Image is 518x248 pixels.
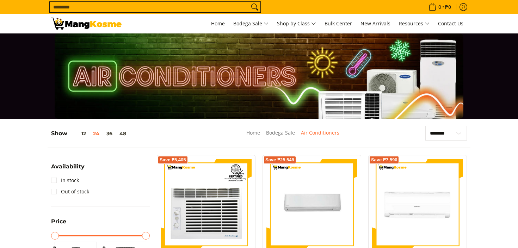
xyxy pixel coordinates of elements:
button: Search [249,2,260,12]
span: Bulk Center [325,20,352,27]
button: 48 [116,131,130,136]
summary: Open [51,164,85,175]
nav: Main Menu [129,14,467,33]
button: 12 [67,131,90,136]
span: Price [51,219,66,224]
span: Save ₱5,405 [160,158,186,162]
summary: Open [51,219,66,230]
a: Contact Us [434,14,467,33]
span: Resources [399,19,430,28]
h5: Show [51,130,130,137]
a: Bodega Sale [266,129,295,136]
a: Home [208,14,228,33]
a: Resources [395,14,433,33]
button: 36 [103,131,116,136]
img: Bodega Sale Aircon l Mang Kosme: Home Appliances Warehouse Sale [51,18,122,30]
span: ₱0 [444,5,452,10]
a: Air Conditioners [301,129,339,136]
span: • [426,3,453,11]
a: Home [246,129,260,136]
a: Out of stock [51,186,89,197]
span: Save ₱25,548 [265,158,294,162]
a: Shop by Class [273,14,320,33]
span: Availability [51,164,85,169]
span: Save ₱7,590 [371,158,397,162]
span: New Arrivals [360,20,390,27]
span: Contact Us [438,20,463,27]
span: Bodega Sale [233,19,269,28]
button: 24 [90,131,103,136]
nav: Breadcrumbs [195,129,391,144]
a: Bodega Sale [230,14,272,33]
span: Shop by Class [277,19,316,28]
a: In stock [51,175,79,186]
a: Bulk Center [321,14,356,33]
span: Home [211,20,225,27]
span: 0 [437,5,442,10]
a: New Arrivals [357,14,394,33]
